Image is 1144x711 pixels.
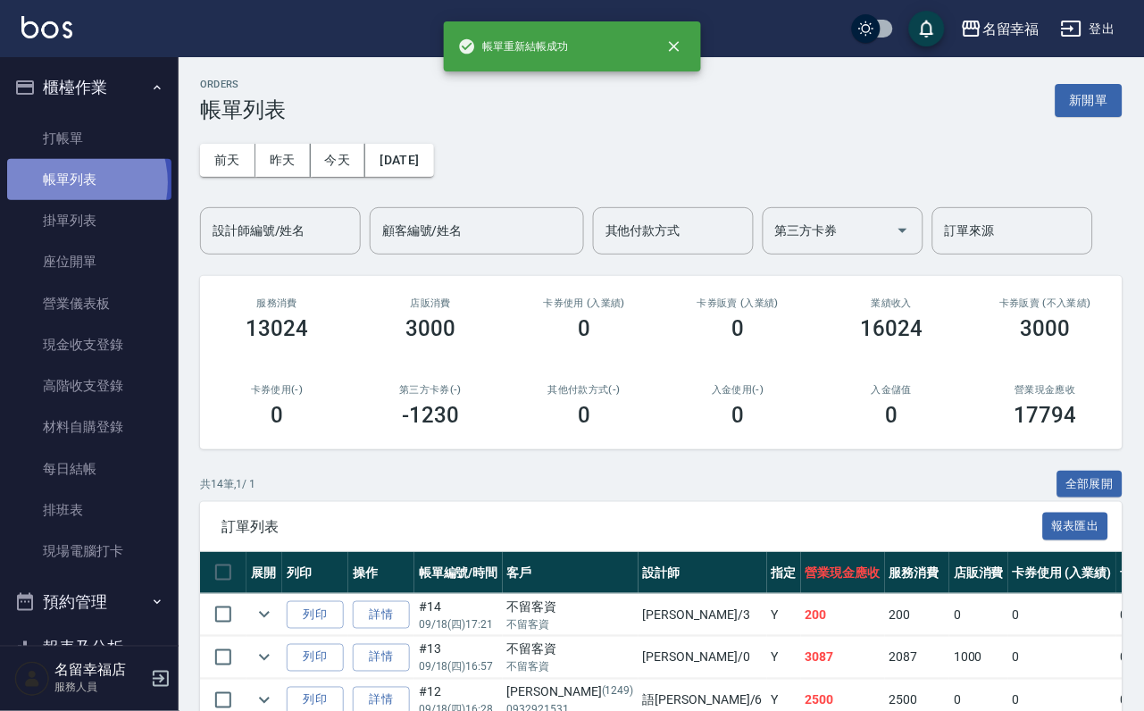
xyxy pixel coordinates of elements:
[503,552,639,594] th: 客戶
[14,661,50,697] img: Person
[954,11,1047,47] button: 名留幸福
[732,403,745,428] h3: 0
[1056,84,1123,117] button: 新開單
[414,637,503,679] td: #13
[507,640,634,659] div: 不留客資
[801,552,885,594] th: 營業現金應收
[1057,471,1123,498] button: 全部展開
[419,659,498,675] p: 09/18 (四) 16:57
[767,594,801,636] td: Y
[287,601,344,629] button: 列印
[507,616,634,632] p: 不留客資
[200,144,255,177] button: 前天
[767,552,801,594] th: 指定
[885,637,950,679] td: 2087
[1008,594,1116,636] td: 0
[507,683,634,702] div: [PERSON_NAME]
[801,637,885,679] td: 3087
[982,18,1040,40] div: 名留幸福
[271,403,283,428] h3: 0
[889,216,917,245] button: Open
[1021,316,1071,341] h3: 3000
[414,594,503,636] td: #14
[246,552,282,594] th: 展開
[529,297,639,309] h2: 卡券使用 (入業績)
[287,644,344,672] button: 列印
[801,594,885,636] td: 200
[949,552,1008,594] th: 店販消費
[837,297,948,309] h2: 業績收入
[200,476,255,492] p: 共 14 筆, 1 / 1
[255,144,311,177] button: 昨天
[7,241,171,282] a: 座位開單
[909,11,945,46] button: save
[353,644,410,672] a: 詳情
[251,601,278,628] button: expand row
[7,200,171,241] a: 掛單列表
[578,316,590,341] h3: 0
[682,384,793,396] h2: 入金使用(-)
[348,552,414,594] th: 操作
[1015,403,1077,428] h3: 17794
[507,659,634,675] p: 不留客資
[7,159,171,200] a: 帳單列表
[251,644,278,671] button: expand row
[1008,637,1116,679] td: 0
[311,144,366,177] button: 今天
[639,637,767,679] td: [PERSON_NAME] /0
[7,531,171,572] a: 現場電腦打卡
[54,662,146,680] h5: 名留幸福店
[7,283,171,324] a: 營業儀表板
[1043,517,1109,534] a: 報表匯出
[885,552,950,594] th: 服務消費
[655,27,694,66] button: close
[578,403,590,428] h3: 0
[7,324,171,365] a: 現金收支登錄
[861,316,923,341] h3: 16024
[7,625,171,672] button: 報表及分析
[221,518,1043,536] span: 訂單列表
[1043,513,1109,540] button: 報表匯出
[375,384,486,396] h2: 第三方卡券(-)
[990,384,1101,396] h2: 營業現金應收
[949,637,1008,679] td: 1000
[200,97,286,122] h3: 帳單列表
[602,683,634,702] p: (1249)
[837,384,948,396] h2: 入金儲值
[200,79,286,90] h2: ORDERS
[7,448,171,489] a: 每日結帳
[639,594,767,636] td: [PERSON_NAME] /3
[767,637,801,679] td: Y
[1008,552,1116,594] th: 卡券使用 (入業績)
[7,489,171,531] a: 排班表
[221,297,332,309] h3: 服務消費
[402,403,459,428] h3: -1230
[732,316,745,341] h3: 0
[886,403,898,428] h3: 0
[458,38,569,55] span: 帳單重新結帳成功
[246,316,308,341] h3: 13024
[54,680,146,696] p: 服務人員
[990,297,1101,309] h2: 卡券販賣 (不入業績)
[949,594,1008,636] td: 0
[7,365,171,406] a: 高階收支登錄
[7,579,171,625] button: 預約管理
[7,406,171,448] a: 材料自購登錄
[639,552,767,594] th: 設計師
[7,64,171,111] button: 櫃檯作業
[282,552,348,594] th: 列印
[7,118,171,159] a: 打帳單
[507,598,634,616] div: 不留客資
[885,594,950,636] td: 200
[1054,13,1123,46] button: 登出
[365,144,433,177] button: [DATE]
[375,297,486,309] h2: 店販消費
[419,616,498,632] p: 09/18 (四) 17:21
[414,552,503,594] th: 帳單編號/時間
[682,297,793,309] h2: 卡券販賣 (入業績)
[405,316,455,341] h3: 3000
[529,384,639,396] h2: 其他付款方式(-)
[221,384,332,396] h2: 卡券使用(-)
[353,601,410,629] a: 詳情
[21,16,72,38] img: Logo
